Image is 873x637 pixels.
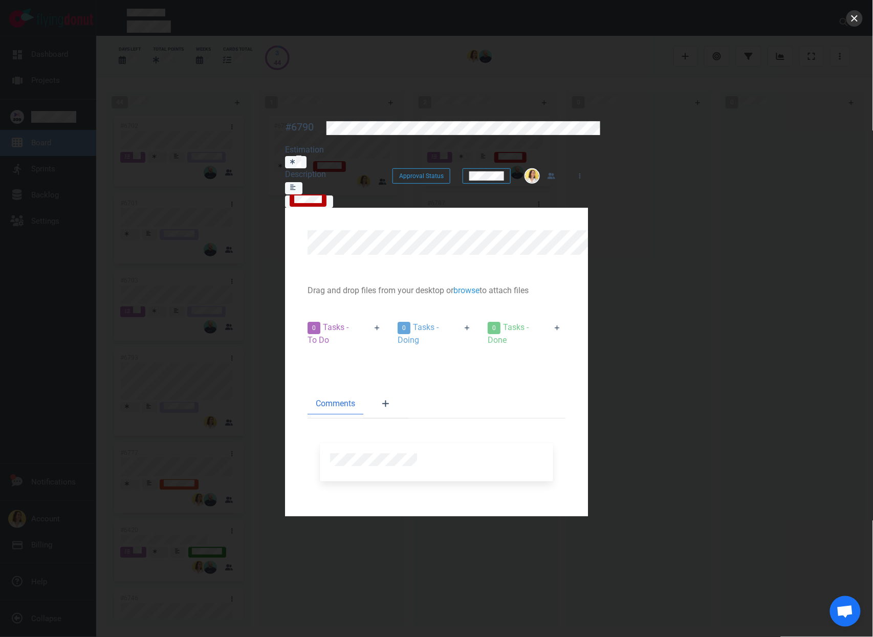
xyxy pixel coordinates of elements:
[398,322,439,345] span: Tasks - Doing
[846,10,863,27] button: close
[398,322,410,334] span: 0
[526,169,539,183] img: 26
[392,168,450,184] button: Approval Status
[308,322,320,334] span: 0
[488,322,500,334] span: 0
[308,285,453,295] span: Drag and drop files from your desktop or
[285,168,356,181] div: Description
[488,322,529,345] span: Tasks - Done
[285,121,314,134] div: #6790
[285,144,356,156] div: Estimation
[308,322,348,345] span: Tasks - To Do
[316,398,355,410] span: Comments
[453,285,479,295] a: browse
[830,596,861,627] a: Ouvrir le chat
[479,285,529,295] span: to attach files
